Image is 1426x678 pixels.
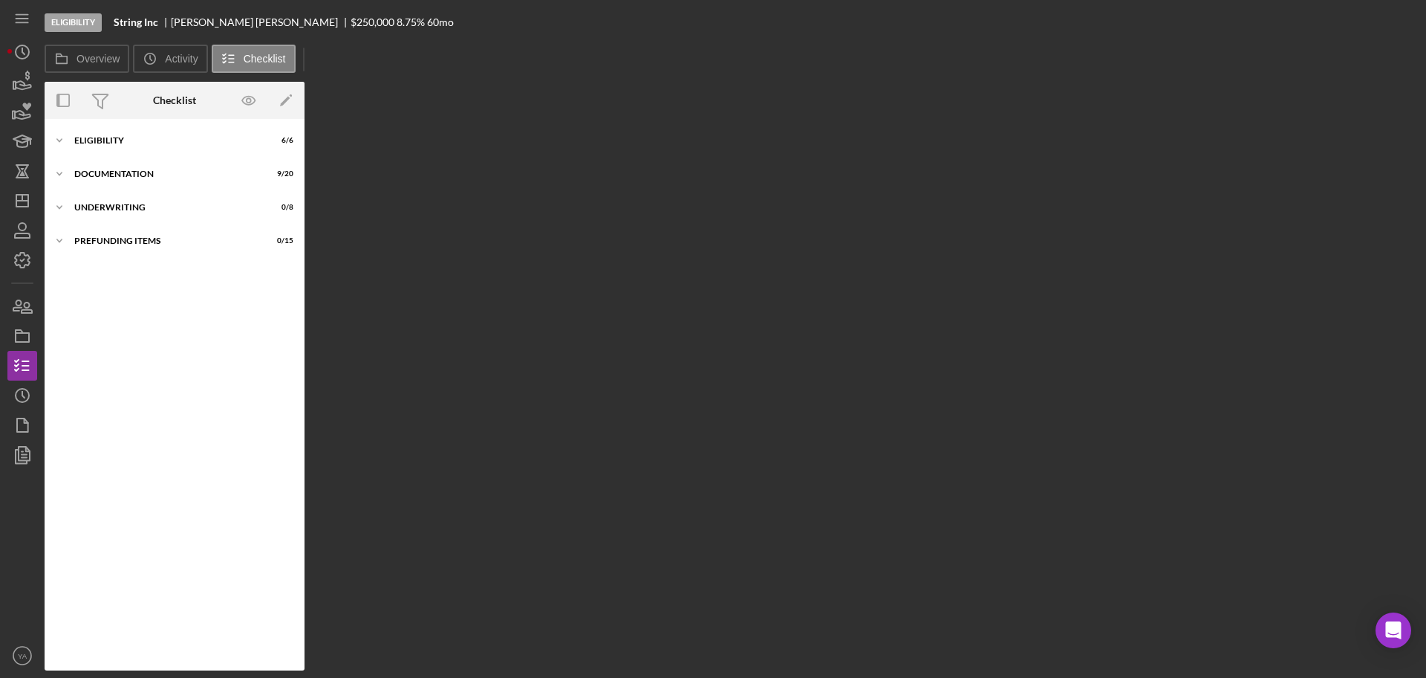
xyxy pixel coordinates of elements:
[18,652,27,660] text: YA
[7,641,37,671] button: YA
[165,53,198,65] label: Activity
[244,53,286,65] label: Checklist
[76,53,120,65] label: Overview
[45,13,102,32] div: Eligibility
[351,16,394,28] span: $250,000
[74,236,256,245] div: Prefunding Items
[1375,613,1411,648] div: Open Intercom Messenger
[267,236,293,245] div: 0 / 15
[45,45,129,73] button: Overview
[133,45,207,73] button: Activity
[171,16,351,28] div: [PERSON_NAME] [PERSON_NAME]
[397,16,425,28] div: 8.75 %
[267,169,293,178] div: 9 / 20
[74,203,256,212] div: Underwriting
[153,94,196,106] div: Checklist
[74,136,256,145] div: Eligibility
[267,203,293,212] div: 0 / 8
[267,136,293,145] div: 6 / 6
[74,169,256,178] div: Documentation
[427,16,454,28] div: 60 mo
[114,16,158,28] b: String Inc
[212,45,296,73] button: Checklist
